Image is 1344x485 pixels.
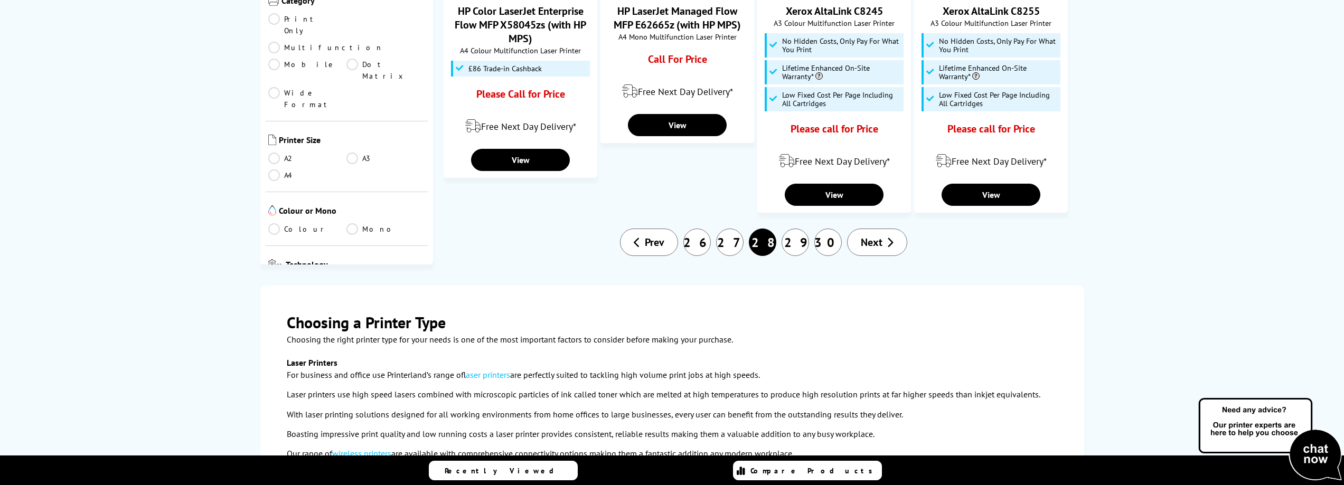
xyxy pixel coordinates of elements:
[287,368,1058,382] p: For business and office use Printerland’s range of are perfectly suited to tackling high volume p...
[645,235,664,249] span: Prev
[464,87,577,106] div: Please Call for Price
[286,259,425,273] span: Technology
[847,229,907,256] a: Next
[939,37,1058,54] span: No Hidden Costs, Only Pay For What You Print
[782,37,901,54] span: No Hidden Costs, Only Pay For What You Print
[346,59,425,82] a: Dot Matrix
[287,357,1058,368] h3: Laser Printers
[782,64,901,81] span: Lifetime Enhanced On-Site Warranty*
[268,259,284,271] img: Technology
[466,369,510,380] a: laser printers
[614,4,741,32] a: HP LaserJet Managed Flow MFP E62665z (with HP MPS)
[777,122,891,141] div: Please call for Price
[449,111,591,141] div: modal_delivery
[287,387,1058,402] p: Laser printers use high speed lasers combined with microscopic particles of ink called toner whic...
[750,466,878,476] span: Compare Products
[606,77,748,106] div: modal_delivery
[287,332,1058,347] p: Choosing the right printer type for your needs is one of the most important factors to consider b...
[934,122,1048,141] div: Please call for Price
[920,146,1062,176] div: modal_delivery
[429,461,578,480] a: Recently Viewed
[939,91,1058,108] span: Low Fixed Cost Per Page Including All Cartridges
[942,184,1040,206] a: View
[943,4,1040,18] a: Xerox AltaLink C8255
[471,149,569,171] a: View
[782,229,809,256] a: 29
[279,135,426,147] span: Printer Size
[939,64,1058,81] span: Lifetime Enhanced On-Site Warranty*
[346,223,425,235] a: Mono
[763,18,905,28] span: A3 Colour Multifunction Laser Printer
[468,64,542,73] span: £86 Trade-in Cashback
[268,87,347,110] a: Wide Format
[782,91,901,108] span: Low Fixed Cost Per Page Including All Cartridges
[268,153,347,164] a: A2
[268,42,383,53] a: Multifunction
[279,205,426,218] span: Colour or Mono
[1196,396,1344,483] img: Open Live Chat window
[268,13,347,36] a: Print Only
[814,229,842,256] a: 30
[445,466,565,476] span: Recently Viewed
[268,169,347,181] a: A4
[621,52,734,71] div: Call For Price
[287,446,1058,461] p: Our range of are available with comprehensive connectivity options making them a fantastic additi...
[268,135,276,145] img: Printer Size
[449,45,591,55] span: A4 Colour Multifunction Laser Printer
[786,4,883,18] a: Xerox AltaLink C8245
[332,448,391,459] a: wireless printers
[716,229,744,256] a: 27
[287,427,1058,441] p: Boasting impressive print quality and low running costs a laser printer provides consistent, reli...
[346,153,425,164] a: A3
[268,205,276,216] img: Colour or Mono
[628,114,726,136] a: View
[861,235,882,249] span: Next
[683,229,711,256] a: 26
[920,18,1062,28] span: A3 Colour Multifunction Laser Printer
[620,229,678,256] a: Prev
[287,312,1058,332] h2: Choosing a Printer Type
[606,32,748,42] span: A4 Mono Multifunction Laser Printer
[455,4,586,45] a: HP Color LaserJet Enterprise Flow MFP X58045zs (with HP MPS)
[733,461,882,480] a: Compare Products
[785,184,883,206] a: View
[268,59,347,82] a: Mobile
[763,146,905,176] div: modal_delivery
[268,223,347,235] a: Colour
[287,407,1058,422] p: With laser printing solutions designed for all working environments from home offices to large bu...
